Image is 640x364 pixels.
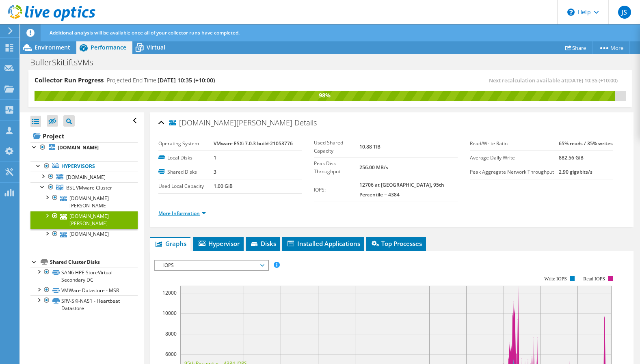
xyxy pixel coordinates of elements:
[58,144,99,151] b: [DOMAIN_NAME]
[30,172,138,182] a: [DOMAIN_NAME]
[30,229,138,239] a: [DOMAIN_NAME]
[30,161,138,172] a: Hypervisors
[314,186,359,194] label: IOPS:
[489,77,622,84] span: Next recalculation available at
[158,76,215,84] span: [DATE] 10:35 (+10:00)
[30,267,138,285] a: SAN6 HPE StoreVirtual Secondary DC
[559,140,613,147] b: 65% reads / 35% writes
[162,289,177,296] text: 12000
[592,41,630,54] a: More
[470,140,559,148] label: Read/Write Ratio
[26,58,106,67] h1: BullerSkiLiftsVMs
[584,276,605,282] text: Read IOPS
[91,43,126,51] span: Performance
[214,154,216,161] b: 1
[566,77,618,84] span: [DATE] 10:35 (+10:00)
[66,174,106,181] span: [DOMAIN_NAME]
[50,29,240,36] span: Additional analysis will be available once all of your collector runs have completed.
[294,118,317,127] span: Details
[470,154,559,162] label: Average Daily Write
[30,285,138,295] a: VMWare Datastore - MSR
[314,159,359,176] label: Peak Disk Throughput
[359,143,381,150] b: 10.88 TiB
[159,261,264,270] span: IOPS
[359,164,388,171] b: 256.00 MB/s
[35,43,70,51] span: Environment
[250,239,276,248] span: Disks
[559,168,592,175] b: 2.90 gigabits/s
[314,139,359,155] label: Used Shared Capacity
[147,43,165,51] span: Virtual
[169,119,292,127] span: [DOMAIN_NAME][PERSON_NAME]
[30,129,138,142] a: Project
[544,276,567,282] text: Write IOPS
[158,154,214,162] label: Local Disks
[359,181,444,198] b: 12706 at [GEOGRAPHIC_DATA], 95th Percentile = 4384
[470,168,559,176] label: Peak Aggregate Network Throughput
[214,140,293,147] b: VMware ESXi 7.0.3 build-21053776
[618,6,631,19] span: JS
[370,239,422,248] span: Top Processes
[214,183,233,190] b: 1.00 GiB
[50,257,138,267] div: Shared Cluster Disks
[165,351,177,358] text: 6000
[162,310,177,317] text: 10000
[214,168,216,175] b: 3
[107,76,215,85] h4: Projected End Time:
[30,193,138,211] a: [DOMAIN_NAME][PERSON_NAME]
[30,142,138,153] a: [DOMAIN_NAME]
[197,239,240,248] span: Hypervisor
[567,9,575,16] svg: \n
[165,330,177,337] text: 8000
[30,211,138,229] a: [DOMAIN_NAME][PERSON_NAME]
[154,239,186,248] span: Graphs
[158,210,206,217] a: More Information
[286,239,360,248] span: Installed Applications
[158,140,214,148] label: Operating System
[158,168,214,176] label: Shared Disks
[559,154,584,161] b: 882.56 GiB
[30,295,138,313] a: SRV-SKI-NAS1 - Heartbeat Datastore
[158,182,214,190] label: Used Local Capacity
[559,41,592,54] a: Share
[35,91,615,100] div: 98%
[66,184,112,191] span: BSL VMware Cluster
[30,182,138,193] a: BSL VMware Cluster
